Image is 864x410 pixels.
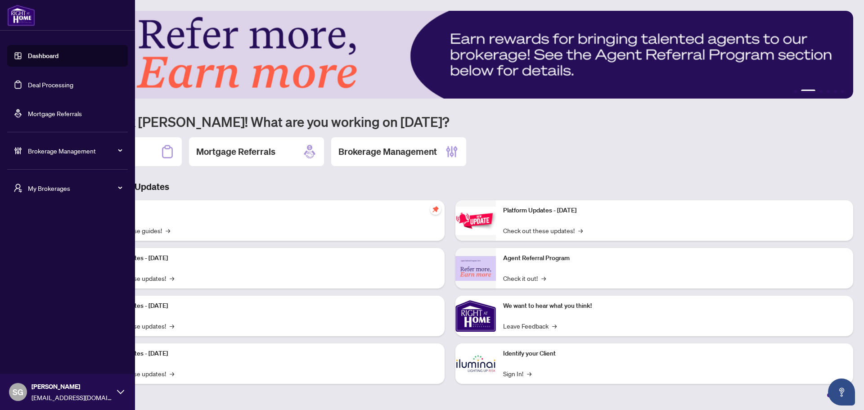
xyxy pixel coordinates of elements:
img: Agent Referral Program [455,256,496,281]
p: Platform Updates - [DATE] [94,349,437,359]
button: 4 [826,90,830,93]
img: We want to hear what you think! [455,296,496,336]
a: Check it out!→ [503,273,546,283]
p: Platform Updates - [DATE] [94,301,437,311]
a: Check out these updates!→ [503,225,583,235]
p: Platform Updates - [DATE] [503,206,846,216]
span: pushpin [430,204,441,215]
span: [EMAIL_ADDRESS][DOMAIN_NAME] [31,392,112,402]
img: Slide 1 [47,11,853,99]
span: SG [13,386,23,398]
h3: Brokerage & Industry Updates [47,180,853,193]
a: Mortgage Referrals [28,109,82,117]
span: → [170,369,174,378]
span: [PERSON_NAME] [31,382,112,392]
span: My Brokerages [28,183,121,193]
span: → [527,369,531,378]
button: 6 [841,90,844,93]
button: 2 [801,90,815,93]
span: → [578,225,583,235]
p: Identify your Client [503,349,846,359]
button: Open asap [828,378,855,405]
a: Deal Processing [28,81,73,89]
p: Self-Help [94,206,437,216]
button: 1 [794,90,797,93]
span: → [170,273,174,283]
a: Leave Feedback→ [503,321,557,331]
p: We want to hear what you think! [503,301,846,311]
h2: Brokerage Management [338,145,437,158]
p: Agent Referral Program [503,253,846,263]
h1: Welcome back [PERSON_NAME]! What are you working on [DATE]? [47,113,853,130]
button: 5 [833,90,837,93]
p: Platform Updates - [DATE] [94,253,437,263]
span: → [166,225,170,235]
h2: Mortgage Referrals [196,145,275,158]
span: user-switch [13,184,22,193]
span: → [170,321,174,331]
img: Identify your Client [455,343,496,384]
button: 3 [819,90,823,93]
a: Sign In!→ [503,369,531,378]
span: → [552,321,557,331]
img: logo [7,5,35,26]
img: Platform Updates - June 23, 2025 [455,207,496,235]
span: → [541,273,546,283]
a: Dashboard [28,52,58,60]
span: Brokerage Management [28,146,121,156]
